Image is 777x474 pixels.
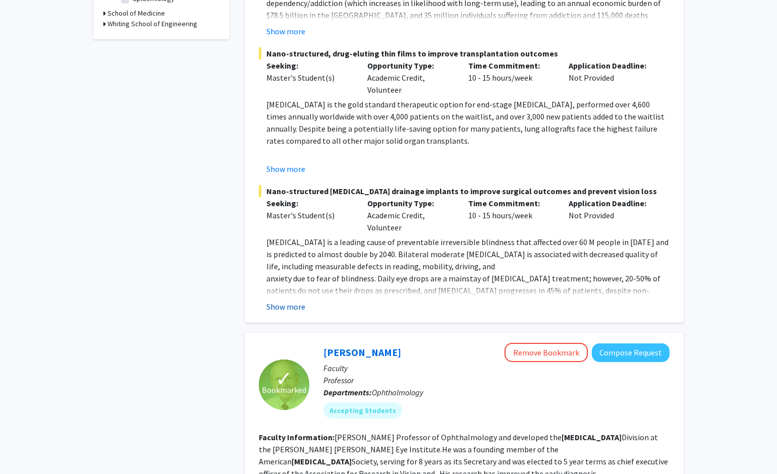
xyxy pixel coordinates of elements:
p: Time Commitment: [468,197,554,209]
h3: Whiting School of Engineering [107,19,197,29]
button: Show more [266,25,305,37]
button: Show more [266,163,305,175]
p: [MEDICAL_DATA] is a leading cause of preventable irreversible blindness that affected over 60 M p... [266,236,670,272]
p: Opportunity Type: [367,60,453,72]
div: Master's Student(s) [266,209,352,221]
span: Bookmarked [262,384,306,396]
p: [MEDICAL_DATA] is the gold standard therapeutic option for end-stage [MEDICAL_DATA], performed ov... [266,98,670,147]
b: Faculty Information: [259,432,335,442]
div: 10 - 15 hours/week [461,197,562,233]
span: Nano-structured [MEDICAL_DATA] drainage implants to improve surgical outcomes and prevent vision ... [259,185,670,197]
p: anxiety due to fear of blindness. Daily eye drops are a mainstay of [MEDICAL_DATA] treatment; how... [266,272,670,345]
span: Nano-structured, drug-eluting thin films to improve transplantation outcomes [259,47,670,60]
span: Ophthalmology [372,387,423,397]
button: Show more [266,301,305,313]
mat-chip: Accepting Students [323,402,402,419]
div: 10 - 15 hours/week [461,60,562,96]
p: Opportunity Type: [367,197,453,209]
div: Master's Student(s) [266,72,352,84]
div: Not Provided [561,60,662,96]
span: ✓ [275,374,293,384]
p: Faculty [323,362,670,374]
p: Seeking: [266,60,352,72]
p: Application Deadline: [569,60,654,72]
h3: School of Medicine [107,8,165,19]
div: Not Provided [561,197,662,233]
button: Remove Bookmark [505,343,588,362]
iframe: Chat [8,429,43,466]
div: Academic Credit, Volunteer [360,60,461,96]
p: Seeking: [266,197,352,209]
p: Application Deadline: [569,197,654,209]
b: Departments: [323,387,372,397]
a: [PERSON_NAME] [323,346,401,359]
p: Professor [323,374,670,386]
button: Compose Request to Harry Quigley [592,343,670,362]
b: [MEDICAL_DATA] [292,456,352,466]
p: Time Commitment: [468,60,554,72]
div: Academic Credit, Volunteer [360,197,461,233]
b: [MEDICAL_DATA] [562,432,622,442]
